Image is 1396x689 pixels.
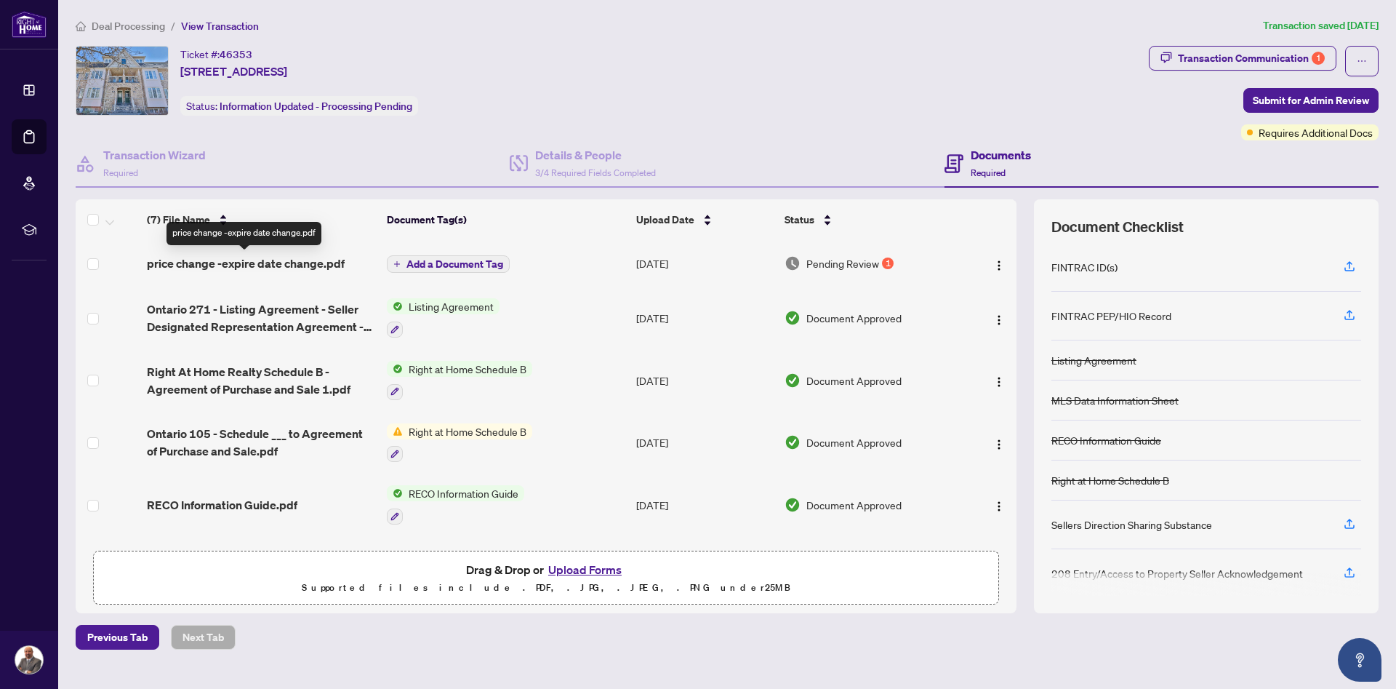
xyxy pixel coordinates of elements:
[147,496,297,514] span: RECO Information Guide.pdf
[1051,217,1184,237] span: Document Checklist
[1253,89,1369,112] span: Submit for Admin Review
[12,11,47,38] img: logo
[1178,47,1325,70] div: Transaction Communication
[387,255,510,273] button: Add a Document Tag
[785,310,801,326] img: Document Status
[387,361,532,400] button: Status IconRight at Home Schedule B
[1051,308,1171,324] div: FINTRAC PEP/HIO Record
[466,560,626,579] span: Drag & Drop or
[403,361,532,377] span: Right at Home Schedule B
[147,212,210,228] span: (7) File Name
[393,260,401,268] span: plus
[1051,352,1136,368] div: Listing Agreement
[987,431,1011,454] button: Logo
[387,485,524,525] button: Status IconRECO Information Guide
[220,100,412,113] span: Information Updated - Processing Pending
[94,551,998,605] span: Drag & Drop orUpload FormsSupported files include .PDF, .JPG, .JPEG, .PNG under25MB
[785,434,801,450] img: Document Status
[544,560,626,579] button: Upload Forms
[1149,46,1336,71] button: Transaction Communication1
[103,579,990,597] p: Supported files include .PDF, .JPG, .JPEG, .PNG under 25 MB
[535,167,656,178] span: 3/4 Required Fields Completed
[987,493,1011,517] button: Logo
[387,485,403,501] img: Status Icon
[180,96,418,116] div: Status:
[993,439,1005,450] img: Logo
[181,20,259,33] span: View Transaction
[147,363,375,398] span: Right At Home Realty Schedule B - Agreement of Purchase and Sale 1.pdf
[993,314,1005,326] img: Logo
[806,434,902,450] span: Document Approved
[806,373,902,389] span: Document Approved
[630,412,779,474] td: [DATE]
[15,646,43,674] img: Profile Icon
[993,260,1005,271] img: Logo
[103,146,206,164] h4: Transaction Wizard
[1357,56,1367,66] span: ellipsis
[403,485,524,501] span: RECO Information Guide
[993,501,1005,512] img: Logo
[220,48,252,61] span: 46353
[76,47,168,115] img: IMG-E12312120_1.jpg
[785,373,801,389] img: Document Status
[387,423,532,463] button: Status IconRight at Home Schedule B
[1338,638,1381,682] button: Open asap
[779,199,964,240] th: Status
[987,252,1011,275] button: Logo
[630,536,779,599] td: [DATE]
[387,423,403,439] img: Status Icon
[387,255,510,274] button: Add a Document Tag
[785,497,801,513] img: Document Status
[806,497,902,513] span: Document Approved
[630,349,779,412] td: [DATE]
[147,255,345,272] span: price change -expire date change.pdf
[993,376,1005,388] img: Logo
[92,20,165,33] span: Deal Processing
[76,625,159,650] button: Previous Tab
[806,310,902,326] span: Document Approved
[1051,517,1212,533] div: Sellers Direction Sharing Substance
[785,212,814,228] span: Status
[171,17,175,34] li: /
[535,146,656,164] h4: Details & People
[147,425,375,460] span: Ontario 105 - Schedule ___ to Agreement of Purchase and Sale.pdf
[406,259,503,269] span: Add a Document Tag
[171,625,236,650] button: Next Tab
[141,199,381,240] th: (7) File Name
[987,306,1011,330] button: Logo
[1051,472,1169,488] div: Right at Home Schedule B
[1051,432,1161,448] div: RECO Information Guide
[403,298,500,314] span: Listing Agreement
[987,369,1011,392] button: Logo
[387,361,403,377] img: Status Icon
[147,300,375,335] span: Ontario 271 - Listing Agreement - Seller Designated Representation Agreement - Authority to Offer...
[1263,17,1379,34] article: Transaction saved [DATE]
[630,240,779,287] td: [DATE]
[636,212,694,228] span: Upload Date
[87,626,148,649] span: Previous Tab
[1259,124,1373,140] span: Requires Additional Docs
[630,474,779,536] td: [DATE]
[180,46,252,63] div: Ticket #:
[971,146,1031,164] h4: Documents
[1051,565,1303,581] div: 208 Entry/Access to Property Seller Acknowledgement
[1051,392,1179,408] div: MLS Data Information Sheet
[381,199,630,240] th: Document Tag(s)
[630,287,779,349] td: [DATE]
[103,167,138,178] span: Required
[180,63,287,80] span: [STREET_ADDRESS]
[403,423,532,439] span: Right at Home Schedule B
[971,167,1006,178] span: Required
[806,255,879,271] span: Pending Review
[76,21,86,31] span: home
[630,199,779,240] th: Upload Date
[882,258,894,269] div: 1
[1051,259,1118,275] div: FINTRAC ID(s)
[1312,52,1325,65] div: 1
[785,255,801,271] img: Document Status
[387,298,403,314] img: Status Icon
[387,298,500,338] button: Status IconListing Agreement
[1243,88,1379,113] button: Submit for Admin Review
[167,222,321,245] div: price change -expire date change.pdf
